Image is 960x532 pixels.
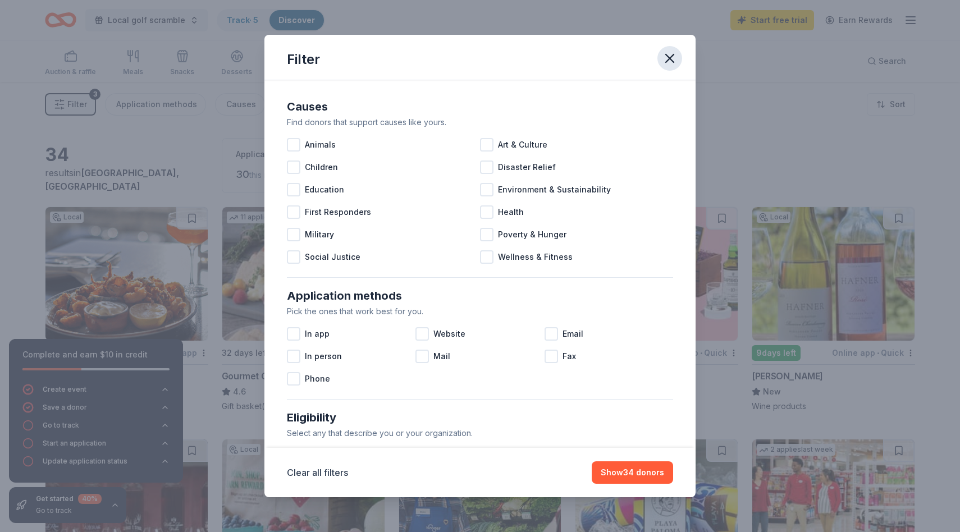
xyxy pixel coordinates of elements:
[287,305,673,318] div: Pick the ones that work best for you.
[433,327,465,341] span: Website
[305,372,330,386] span: Phone
[287,51,320,68] div: Filter
[287,98,673,116] div: Causes
[287,426,673,440] div: Select any that describe you or your organization.
[287,287,673,305] div: Application methods
[305,228,334,241] span: Military
[498,205,524,219] span: Health
[287,409,673,426] div: Eligibility
[498,228,566,241] span: Poverty & Hunger
[592,461,673,484] button: Show34 donors
[305,250,360,264] span: Social Justice
[498,183,611,196] span: Environment & Sustainability
[287,116,673,129] div: Find donors that support causes like yours.
[305,205,371,219] span: First Responders
[305,327,330,341] span: In app
[563,327,583,341] span: Email
[498,138,547,152] span: Art & Culture
[305,350,342,363] span: In person
[498,250,573,264] span: Wellness & Fitness
[287,466,348,479] button: Clear all filters
[563,350,576,363] span: Fax
[433,350,450,363] span: Mail
[305,160,338,174] span: Children
[305,183,344,196] span: Education
[498,160,556,174] span: Disaster Relief
[305,138,336,152] span: Animals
